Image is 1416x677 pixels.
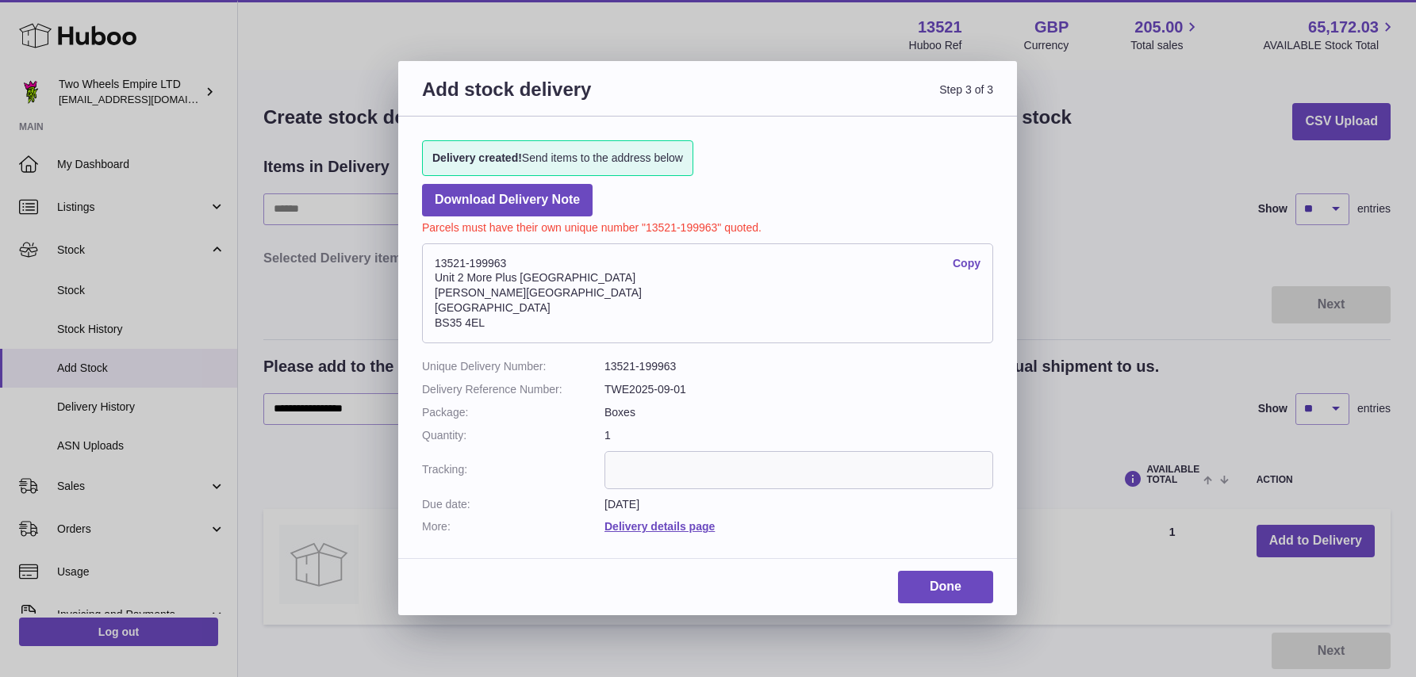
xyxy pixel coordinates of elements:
[708,77,993,120] span: Step 3 of 3
[898,571,993,603] a: Done
[422,428,604,443] dt: Quantity:
[422,77,708,120] h3: Add stock delivery
[422,405,604,420] dt: Package:
[432,151,683,166] span: Send items to the address below
[422,451,604,489] dt: Tracking:
[953,256,980,271] a: Copy
[604,382,993,397] dd: TWE2025-09-01
[422,497,604,512] dt: Due date:
[604,497,993,512] dd: [DATE]
[422,216,993,235] p: Parcels must have their own unique number "13521-199963" quoted.
[422,359,604,374] dt: Unique Delivery Number:
[422,519,604,534] dt: More:
[604,520,715,533] a: Delivery details page
[422,382,604,397] dt: Delivery Reference Number:
[604,428,993,443] dd: 1
[422,243,993,343] address: 13521-199963 Unit 2 More Plus [GEOGRAPHIC_DATA] [PERSON_NAME][GEOGRAPHIC_DATA] [GEOGRAPHIC_DATA] ...
[604,359,993,374] dd: 13521-199963
[422,184,593,216] a: Download Delivery Note
[432,151,522,164] strong: Delivery created!
[604,405,993,420] dd: Boxes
